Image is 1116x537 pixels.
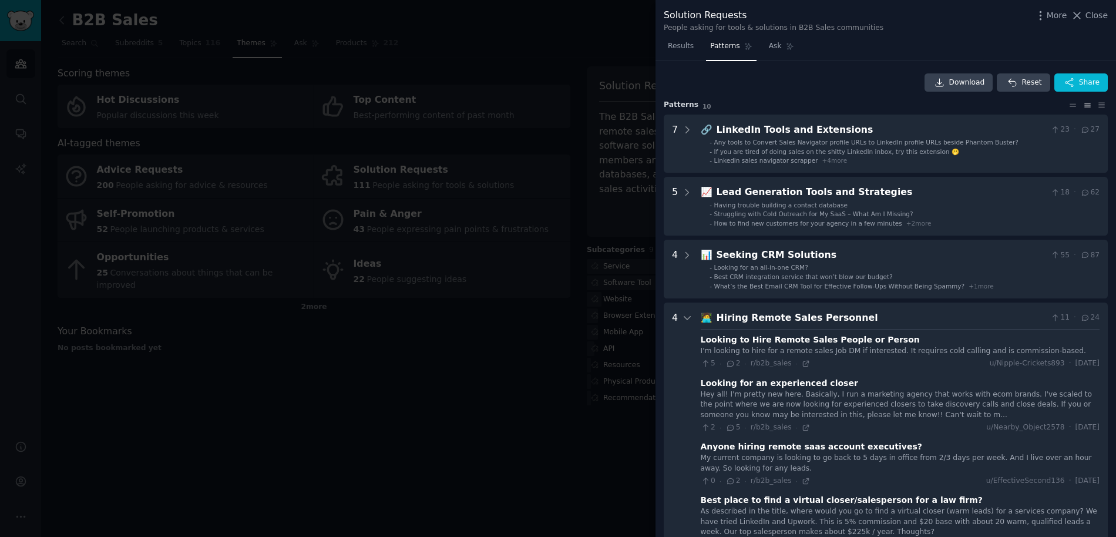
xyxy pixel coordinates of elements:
span: If you are tired of doing sales on the shitty LinkedIn inbox, try this extension 🫢 [714,148,959,155]
div: My current company is looking to go back to 5 days in office from 2/3 days per week. And I live o... [701,453,1100,474]
span: · [796,477,798,485]
a: Ask [765,37,798,61]
span: Close [1085,9,1108,22]
span: Linkedin sales navigator scrapper [714,157,818,164]
span: u/EffectiveSecond136 [986,476,1065,486]
span: 24 [1080,313,1100,323]
span: 0 [701,476,715,486]
div: - [710,156,712,165]
span: Reset [1021,78,1041,88]
div: - [710,282,712,290]
span: Results [668,41,694,52]
div: Seeking CRM Solutions [717,248,1046,263]
span: r/b2b_sales [751,359,792,367]
span: r/b2b_sales [751,423,792,431]
span: · [744,424,746,432]
div: - [710,210,712,218]
div: LinkedIn Tools and Extensions [717,123,1046,137]
div: - [710,219,712,227]
span: Any tools to Convert Sales Navigator profile URLs to LinkedIn profile URLs beside Phantom Buster? [714,139,1018,146]
span: [DATE] [1075,422,1100,433]
span: More [1047,9,1067,22]
div: Hiring Remote Sales Personnel [717,311,1046,325]
div: Looking to Hire Remote Sales People or Person [701,334,920,346]
a: Patterns [706,37,756,61]
span: · [1069,358,1071,369]
button: Close [1071,9,1108,22]
div: - [710,147,712,156]
span: [DATE] [1075,358,1100,369]
span: · [1069,476,1071,486]
span: 📊 [701,249,712,260]
div: Anyone hiring remote saas account executives? [701,441,922,453]
span: 55 [1050,250,1070,261]
span: · [744,360,746,368]
span: Struggling with Cold Outreach for My SaaS – What Am I Missing? [714,210,913,217]
span: 18 [1050,187,1070,198]
span: · [796,424,798,432]
span: · [1074,250,1076,261]
span: Looking for an all-in-one CRM? [714,264,808,271]
span: Download [949,78,985,88]
span: 2 [725,358,740,369]
span: 62 [1080,187,1100,198]
span: What’s the Best Email CRM Tool for Effective Follow-Ups Without Being Spammy? [714,283,965,290]
span: r/b2b_sales [751,476,792,485]
span: + 2 more [906,220,932,227]
span: Having trouble building a contact database [714,202,848,209]
button: Share [1054,73,1108,92]
span: 5 [725,422,740,433]
span: [DATE] [1075,476,1100,486]
span: 27 [1080,125,1100,135]
div: - [710,138,712,146]
span: Share [1079,78,1100,88]
span: Ask [769,41,782,52]
span: · [720,424,721,432]
span: How to find new customers for your agency in a few minutes [714,220,902,227]
span: 87 [1080,250,1100,261]
span: 11 [1050,313,1070,323]
div: I'm looking to hire for a remote sales Job DM if interested. It requires cold calling and is comm... [701,346,1100,357]
div: 7 [672,123,678,165]
span: 2 [701,422,715,433]
div: Best place to find a virtual closer/salesperson for a law firm? [701,494,983,506]
div: Looking for an experienced closer [701,377,858,390]
span: u/Nearby_Object2578 [986,422,1064,433]
span: · [1074,125,1076,135]
span: 23 [1050,125,1070,135]
div: Solution Requests [664,8,883,23]
span: u/Nipple-Crickets893 [990,358,1065,369]
span: · [1074,313,1076,323]
span: Patterns [710,41,739,52]
span: · [720,360,721,368]
button: Reset [997,73,1050,92]
span: Best CRM integration service that won’t blow our budget? [714,273,893,280]
span: 2 [725,476,740,486]
span: + 4 more [822,157,847,164]
span: · [720,477,721,485]
span: 🔗 [701,124,712,135]
span: 🧑‍💻 [701,312,712,323]
span: Pattern s [664,100,698,110]
div: People asking for tools & solutions in B2B Sales communities [664,23,883,33]
div: 5 [672,185,678,227]
button: More [1034,9,1067,22]
div: - [710,263,712,271]
div: Hey all! I'm pretty new here. Basically, I run a marketing agency that works with ecom brands. I'... [701,390,1100,421]
span: 10 [702,103,711,110]
span: 📈 [701,186,712,197]
span: · [1074,187,1076,198]
div: - [710,273,712,281]
span: · [1069,422,1071,433]
div: Lead Generation Tools and Strategies [717,185,1046,200]
span: · [796,360,798,368]
div: 4 [672,248,678,290]
a: Download [925,73,993,92]
span: 5 [701,358,715,369]
div: - [710,201,712,209]
span: · [744,477,746,485]
a: Results [664,37,698,61]
span: + 1 more [969,283,994,290]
